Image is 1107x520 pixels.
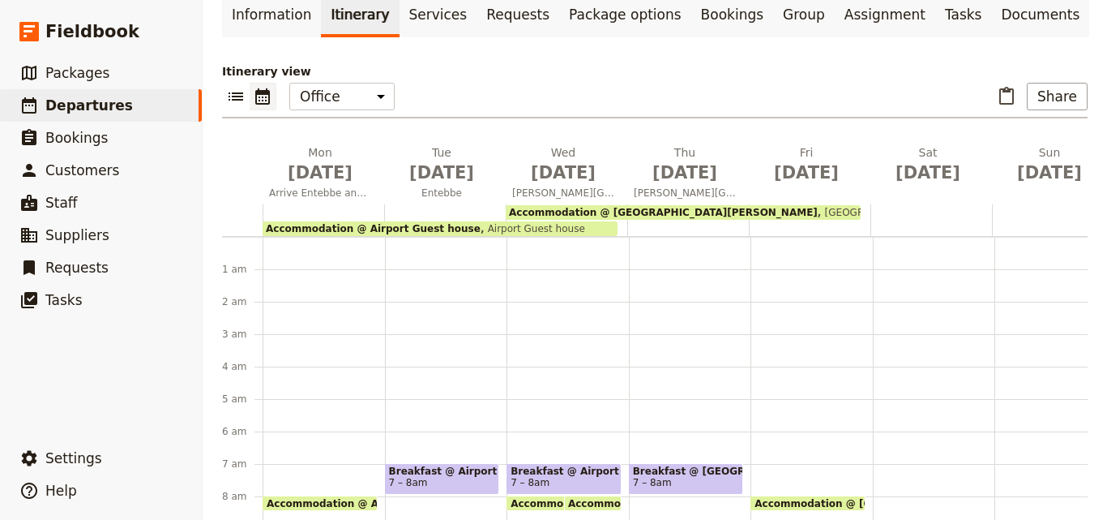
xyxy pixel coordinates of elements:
span: Accommodation @ [GEOGRAPHIC_DATA][PERSON_NAME] [568,498,884,509]
div: 6 am [222,425,263,438]
span: 7 – 8am [633,477,672,488]
span: [DATE] [634,161,736,185]
p: Itinerary view [222,63,1088,80]
button: List view [222,83,250,110]
button: Thu [DATE][PERSON_NAME][GEOGRAPHIC_DATA] [627,144,749,204]
div: 5 am [222,393,263,406]
span: Accommodation @ Airport Guest house [267,498,489,509]
div: 4 am [222,360,263,373]
div: Accommodation @ Airport Guest houseAirport Guest house [263,221,618,236]
button: Calendar view [250,83,276,110]
span: Settings [45,450,102,466]
button: Share [1027,83,1088,110]
span: [GEOGRAPHIC_DATA][PERSON_NAME] [818,207,1008,218]
span: Departures [45,97,133,114]
div: Accommodation @ [GEOGRAPHIC_DATA][PERSON_NAME] [750,496,866,511]
div: Accommodation @ [GEOGRAPHIC_DATA][PERSON_NAME] [564,496,622,511]
button: Mon [DATE]Arrive Entebbe anytime [263,144,384,204]
span: Accommodation @ [GEOGRAPHIC_DATA][PERSON_NAME] [754,498,1071,509]
div: 1 am [222,263,263,276]
span: [PERSON_NAME][GEOGRAPHIC_DATA] [506,187,621,200]
h2: Mon [269,144,371,185]
span: Accommodation @ Airport Guest house [266,223,481,234]
span: Arrive Entebbe anytime [263,187,378,200]
div: Accommodation @ Airport Guest house [263,496,378,511]
span: Tasks [45,292,83,308]
button: Tue [DATE]Entebbe [384,144,506,204]
span: Airport Guest house [481,223,585,234]
span: Packages [45,65,109,81]
span: Accommodation @ Airport Guest house [511,498,733,509]
span: [PERSON_NAME][GEOGRAPHIC_DATA] [627,187,742,200]
div: Breakfast @ [GEOGRAPHIC_DATA][PERSON_NAME]7 – 8am [629,463,744,495]
span: Fieldbook [45,19,139,44]
span: 7 – 8am [511,477,549,488]
span: [DATE] [877,161,979,185]
div: 3 am [222,328,263,341]
h2: Sat [877,144,979,185]
button: Wed [DATE][PERSON_NAME][GEOGRAPHIC_DATA] [506,144,627,204]
div: 2 am [222,295,263,308]
div: 7 am [222,458,263,471]
div: Breakfast @ Airport Guest house7 – 8am [385,463,500,495]
span: 7 – 8am [389,477,428,488]
span: Customers [45,162,119,178]
span: Accommodation @ [GEOGRAPHIC_DATA][PERSON_NAME] [509,207,818,218]
span: [DATE] [269,161,371,185]
button: Paste itinerary item [993,83,1020,110]
div: Accommodation @ [GEOGRAPHIC_DATA][PERSON_NAME][GEOGRAPHIC_DATA][PERSON_NAME] [506,205,861,220]
button: Fri [DATE] [749,144,870,191]
span: [DATE] [391,161,493,185]
h2: Fri [755,144,857,185]
span: Breakfast @ [GEOGRAPHIC_DATA][PERSON_NAME] [633,466,740,477]
span: [DATE] [755,161,857,185]
span: [DATE] [998,161,1101,185]
div: Accommodation @ Airport Guest house [506,496,604,511]
div: Breakfast @ Airport Guest house7 – 8am [506,463,622,495]
h2: Sun [998,144,1101,185]
span: Suppliers [45,227,109,243]
span: Entebbe [384,187,499,200]
span: Help [45,483,77,499]
span: Staff [45,195,78,211]
div: 8 am [222,490,263,503]
h2: Thu [634,144,736,185]
span: Breakfast @ Airport Guest house [389,466,496,477]
button: Sat [DATE] [870,144,992,191]
h2: Wed [512,144,614,185]
h2: Tue [391,144,493,185]
span: Requests [45,260,109,276]
span: Breakfast @ Airport Guest house [511,466,618,477]
span: Bookings [45,130,108,146]
span: [DATE] [512,161,614,185]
